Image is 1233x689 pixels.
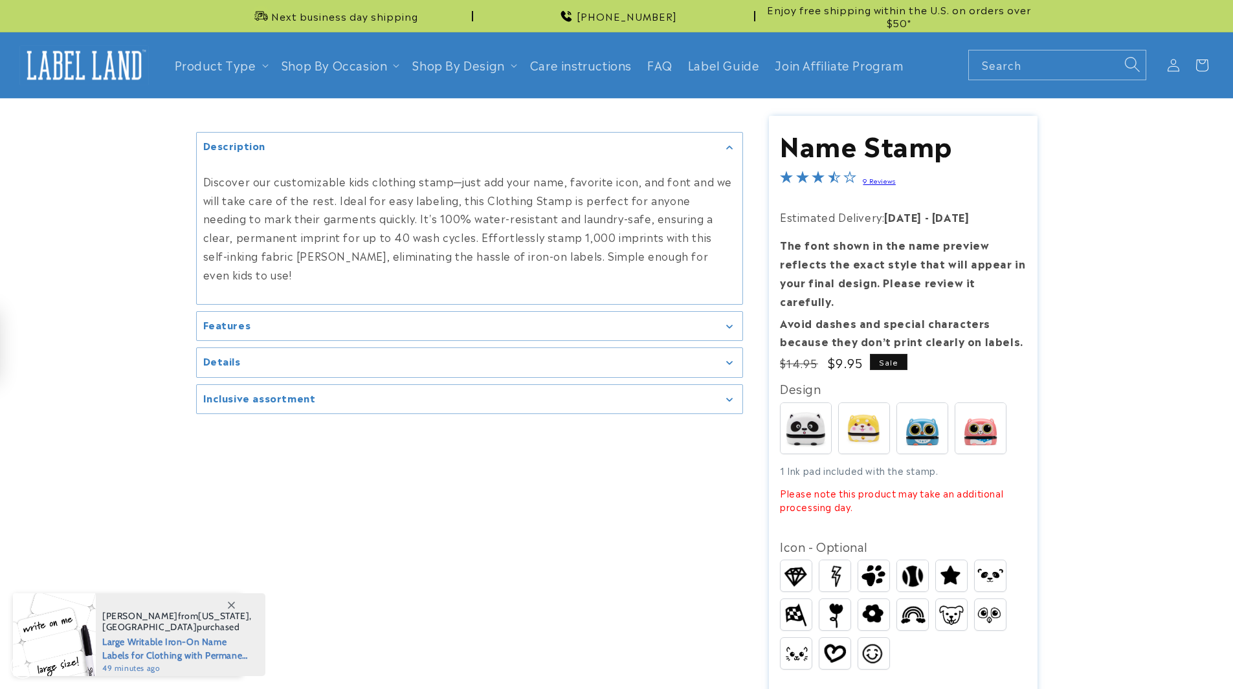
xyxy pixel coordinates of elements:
img: Star [936,562,967,589]
img: Label Land [19,45,149,85]
div: Design [780,378,1026,399]
summary: Description [197,133,742,162]
summary: Shop By Occasion [274,50,405,80]
h2: Features [203,318,251,331]
strong: The font shown in the name preview reflects the exact style that will appear in your final design... [780,237,1025,308]
span: Sale [870,354,907,370]
img: Tulip [822,599,847,630]
span: [PERSON_NAME] [102,610,178,622]
span: Care instructions [530,58,632,72]
s: $14.95 [780,355,818,371]
button: Search [1118,50,1146,78]
summary: Details [197,348,742,377]
h1: Name Stamp [780,127,1026,161]
p: Discover our customizable kids clothing stamp—just add your name, favorite icon, and font and we ... [203,172,736,284]
p: Please note this product may take an additional processing day. [780,487,1026,514]
a: Shop By Design [412,56,504,73]
strong: [DATE] [932,209,970,224]
img: Emoji [858,639,889,667]
img: Rainbow [897,602,928,626]
span: Enjoy free shipping within the U.S. on orders over $50* [761,3,1038,28]
img: Cat [781,643,812,663]
summary: Inclusive assortment [197,385,742,414]
span: 3.3-star overall rating [780,172,856,188]
img: Flag [781,601,812,628]
span: Next business day shipping [271,10,418,23]
summary: Shop By Design [405,50,522,80]
img: Blinky [897,403,948,454]
span: FAQ [647,58,672,72]
img: Diamond [781,562,812,589]
h2: Description [203,139,266,152]
a: Label Guide [680,50,768,80]
a: FAQ [639,50,680,80]
a: Join Affiliate Program [767,50,911,80]
media-gallery: Gallery Viewer [196,132,743,414]
span: $9.95 [828,354,863,371]
img: Buddy [839,403,889,454]
img: Lightning [819,560,850,591]
img: Owl [975,602,1006,626]
div: 1 Ink pad included with the stamp. [780,464,1026,514]
div: Icon - Optional [780,536,1026,556]
strong: Avoid dashes and special characters because they don’t print clearly on labels. [780,315,1023,349]
strong: [DATE] [884,209,922,224]
span: [US_STATE] [198,610,249,622]
h2: Details [203,355,241,367]
span: Label Guide [688,58,760,72]
img: Spots [781,403,831,454]
a: Product Type [175,56,256,73]
a: 9 Reviews [863,176,895,185]
img: Panda [975,564,1006,588]
strong: - [925,209,929,224]
p: Estimated Delivery: [780,208,1026,226]
a: Label Land [15,40,154,90]
img: Heart [819,641,850,666]
summary: Product Type [167,50,274,80]
span: from , purchased [102,611,252,633]
img: Flower [858,601,889,628]
img: Paw [858,561,889,591]
span: Join Affiliate Program [775,58,904,72]
span: [PHONE_NUMBER] [577,10,677,23]
img: Whiskers [955,403,1006,454]
a: Care instructions [522,50,639,80]
span: Shop By Occasion [282,58,388,72]
h2: Inclusive assortment [203,391,316,404]
img: Baseball [897,560,928,591]
summary: Features [197,312,742,341]
img: Dog [936,603,967,626]
span: [GEOGRAPHIC_DATA] [102,621,197,633]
